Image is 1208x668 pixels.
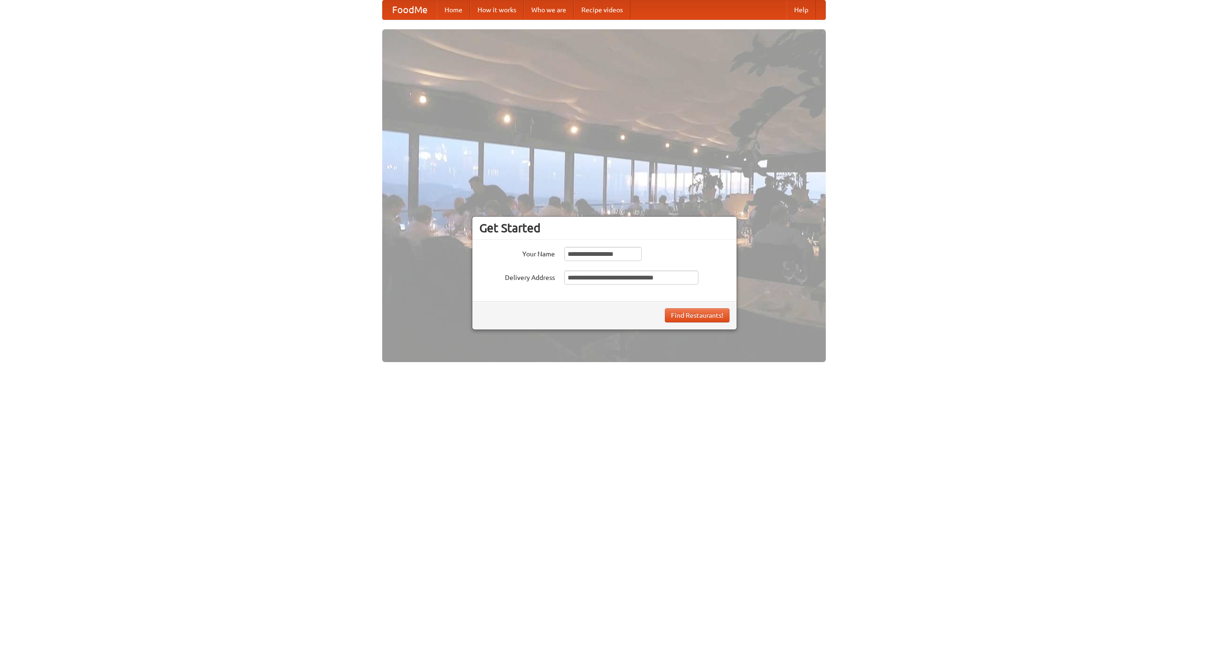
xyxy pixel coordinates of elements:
a: Help [787,0,816,19]
h3: Get Started [479,221,730,235]
label: Your Name [479,247,555,259]
button: Find Restaurants! [665,308,730,322]
a: Recipe videos [574,0,630,19]
a: Who we are [524,0,574,19]
a: FoodMe [383,0,437,19]
label: Delivery Address [479,271,555,282]
a: Home [437,0,470,19]
a: How it works [470,0,524,19]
